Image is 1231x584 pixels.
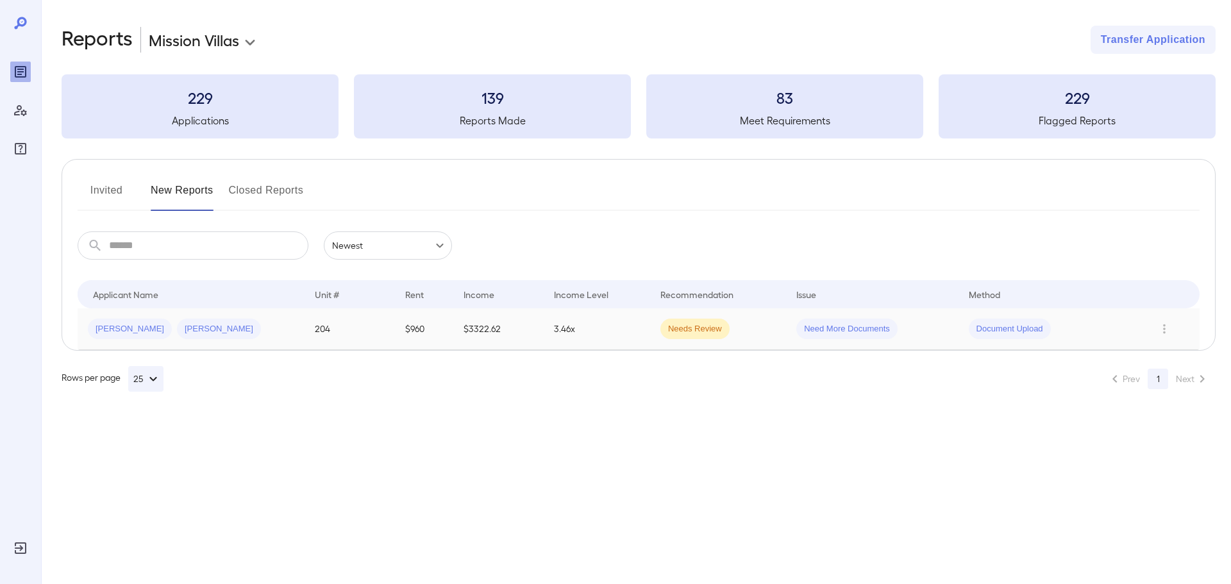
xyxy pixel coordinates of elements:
h3: 83 [646,87,923,108]
div: FAQ [10,138,31,159]
div: Rows per page [62,366,163,392]
div: Income [464,287,494,302]
span: Needs Review [660,323,730,335]
button: Invited [78,180,135,211]
h2: Reports [62,26,133,54]
div: Applicant Name [93,287,158,302]
span: Document Upload [969,323,1051,335]
h5: Meet Requirements [646,113,923,128]
button: Closed Reports [229,180,304,211]
td: $960 [395,308,453,350]
div: Method [969,287,1000,302]
td: 204 [305,308,396,350]
button: 25 [128,366,163,392]
h3: 229 [939,87,1216,108]
div: Unit # [315,287,339,302]
span: Need More Documents [796,323,898,335]
span: [PERSON_NAME] [177,323,261,335]
nav: pagination navigation [1101,369,1216,389]
div: Recommendation [660,287,733,302]
div: Newest [324,231,452,260]
div: Rent [405,287,426,302]
td: 3.46x [544,308,650,350]
button: Transfer Application [1091,26,1216,54]
h5: Reports Made [354,113,631,128]
div: Log Out [10,538,31,558]
div: Manage Users [10,100,31,121]
td: $3322.62 [453,308,544,350]
button: Row Actions [1154,319,1175,339]
span: [PERSON_NAME] [88,323,172,335]
h5: Flagged Reports [939,113,1216,128]
button: page 1 [1148,369,1168,389]
button: New Reports [151,180,214,211]
h3: 229 [62,87,339,108]
summary: 229Applications139Reports Made83Meet Requirements229Flagged Reports [62,74,1216,138]
div: Issue [796,287,817,302]
h3: 139 [354,87,631,108]
p: Mission Villas [149,29,239,50]
h5: Applications [62,113,339,128]
div: Reports [10,62,31,82]
div: Income Level [554,287,608,302]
